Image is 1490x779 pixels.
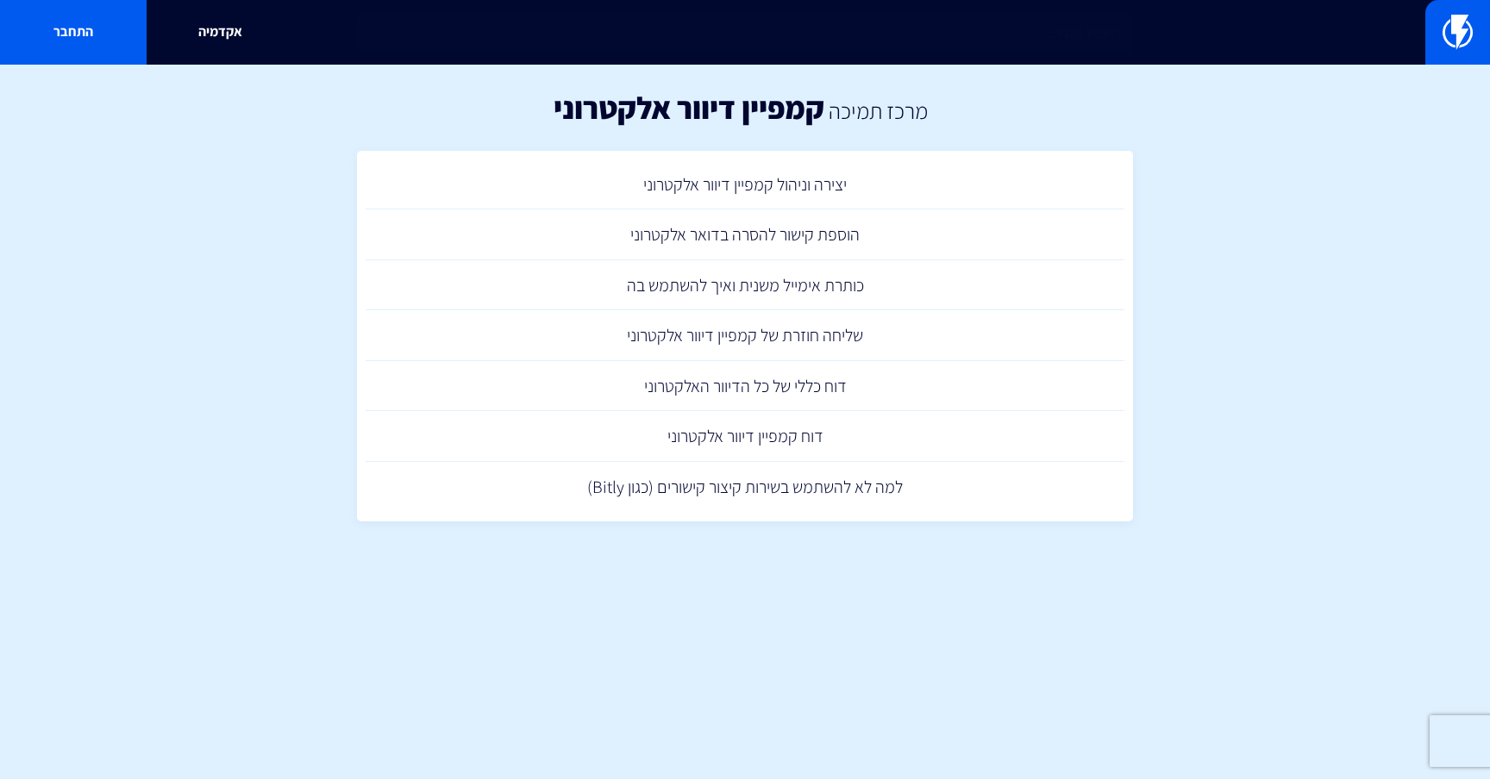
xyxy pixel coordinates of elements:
a: דוח קמפיין דיוור אלקטרוני [366,411,1124,462]
a: הוספת קישור להסרה בדואר אלקטרוני [366,209,1124,260]
a: כותרת אימייל משנית ואיך להשתמש בה [366,260,1124,311]
a: שליחה חוזרת של קמפיין דיוור אלקטרוני [366,310,1124,361]
h1: קמפיין דיוור אלקטרוני [554,90,824,125]
input: חיפוש מהיר... [357,13,1133,53]
a: יצירה וניהול קמפיין דיוור אלקטרוני [366,159,1124,210]
a: מרכז תמיכה [829,96,928,125]
a: למה לא להשתמש בשירות קיצור קישורים (כגון Bitly) [366,462,1124,513]
a: דוח כללי של כל הדיוור האלקטרוני [366,361,1124,412]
